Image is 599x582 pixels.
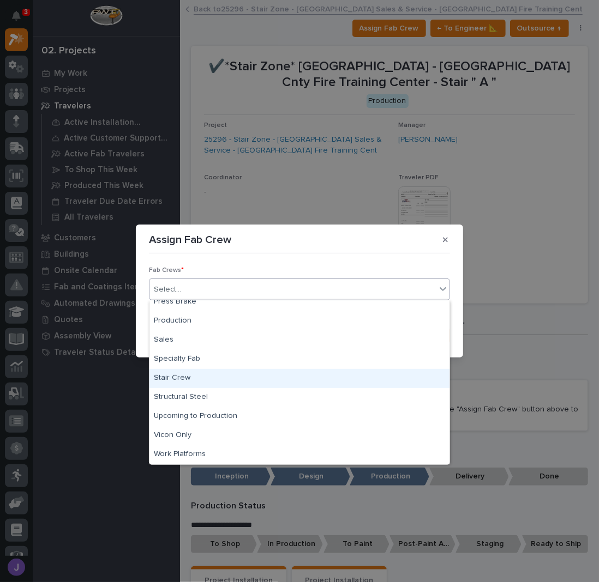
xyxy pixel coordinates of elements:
[149,369,450,388] div: Stair Crew
[149,312,450,331] div: Production
[149,293,450,312] div: Press Brake
[149,426,450,445] div: Vicon Only
[149,267,184,274] span: Fab Crews
[149,331,450,350] div: Sales
[149,350,450,369] div: Specialty Fab
[149,233,231,246] p: Assign Fab Crew
[149,445,450,464] div: Work Platforms
[149,388,450,407] div: Structural Steel
[149,407,450,426] div: Upcoming to Production
[154,284,181,295] div: Select...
